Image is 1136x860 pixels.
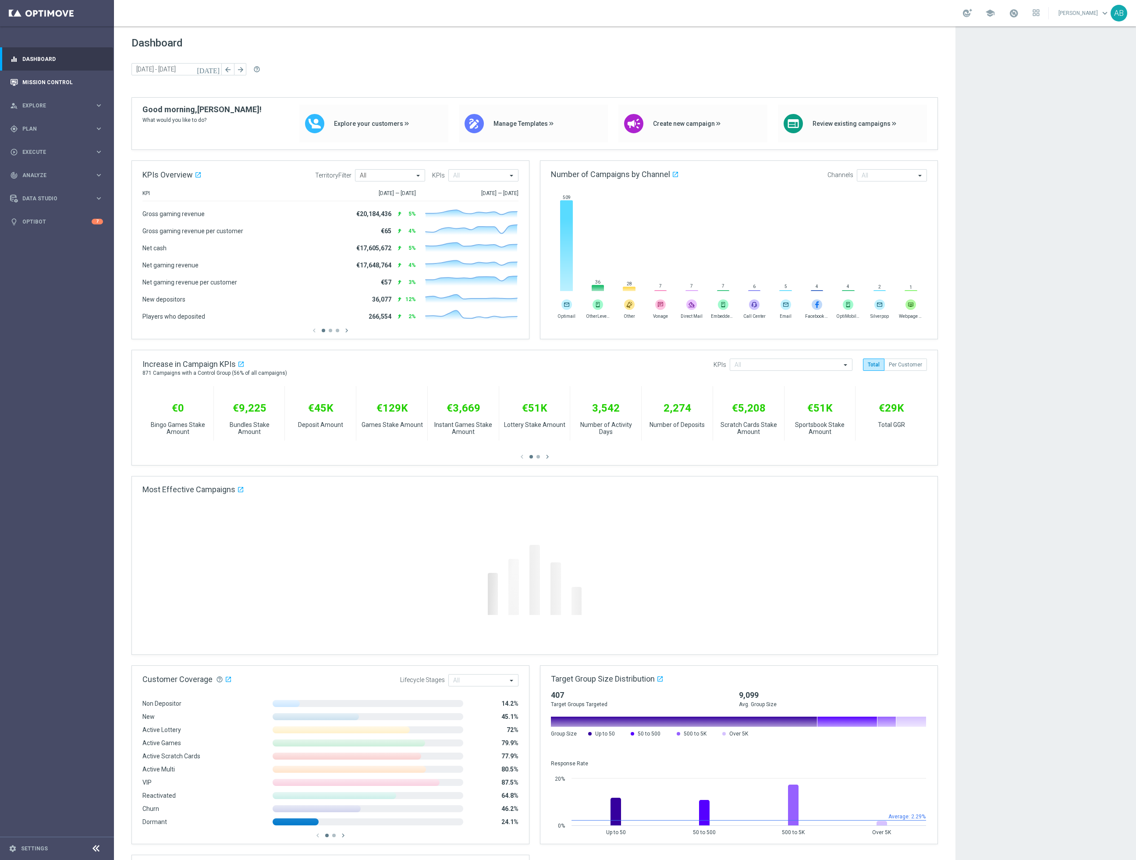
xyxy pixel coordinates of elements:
button: lightbulb Optibot 7 [10,218,103,225]
i: settings [9,845,17,853]
div: Analyze [10,171,95,179]
span: Data Studio [22,196,95,201]
span: keyboard_arrow_down [1100,8,1110,18]
i: play_circle_outline [10,148,18,156]
i: equalizer [10,55,18,63]
span: school [985,8,995,18]
div: Dashboard [10,47,103,71]
i: gps_fixed [10,125,18,133]
i: keyboard_arrow_right [95,124,103,133]
div: Data Studio [10,195,95,203]
button: track_changes Analyze keyboard_arrow_right [10,172,103,179]
a: Optibot [22,210,92,233]
button: gps_fixed Plan keyboard_arrow_right [10,125,103,132]
a: Mission Control [22,71,103,94]
div: Optibot [10,210,103,233]
div: 7 [92,219,103,224]
i: track_changes [10,171,18,179]
i: keyboard_arrow_right [95,101,103,110]
i: keyboard_arrow_right [95,194,103,203]
button: play_circle_outline Execute keyboard_arrow_right [10,149,103,156]
div: Explore [10,102,95,110]
div: AB [1111,5,1127,21]
a: Settings [21,846,48,851]
i: keyboard_arrow_right [95,171,103,179]
a: Dashboard [22,47,103,71]
a: [PERSON_NAME]keyboard_arrow_down [1058,7,1111,20]
button: equalizer Dashboard [10,56,103,63]
button: Data Studio keyboard_arrow_right [10,195,103,202]
span: Execute [22,149,95,155]
div: Execute [10,148,95,156]
i: lightbulb [10,218,18,226]
button: Mission Control [10,79,103,86]
i: person_search [10,102,18,110]
div: Mission Control [10,71,103,94]
button: person_search Explore keyboard_arrow_right [10,102,103,109]
div: Plan [10,125,95,133]
span: Analyze [22,173,95,178]
i: keyboard_arrow_right [95,148,103,156]
span: Explore [22,103,95,108]
span: Plan [22,126,95,131]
